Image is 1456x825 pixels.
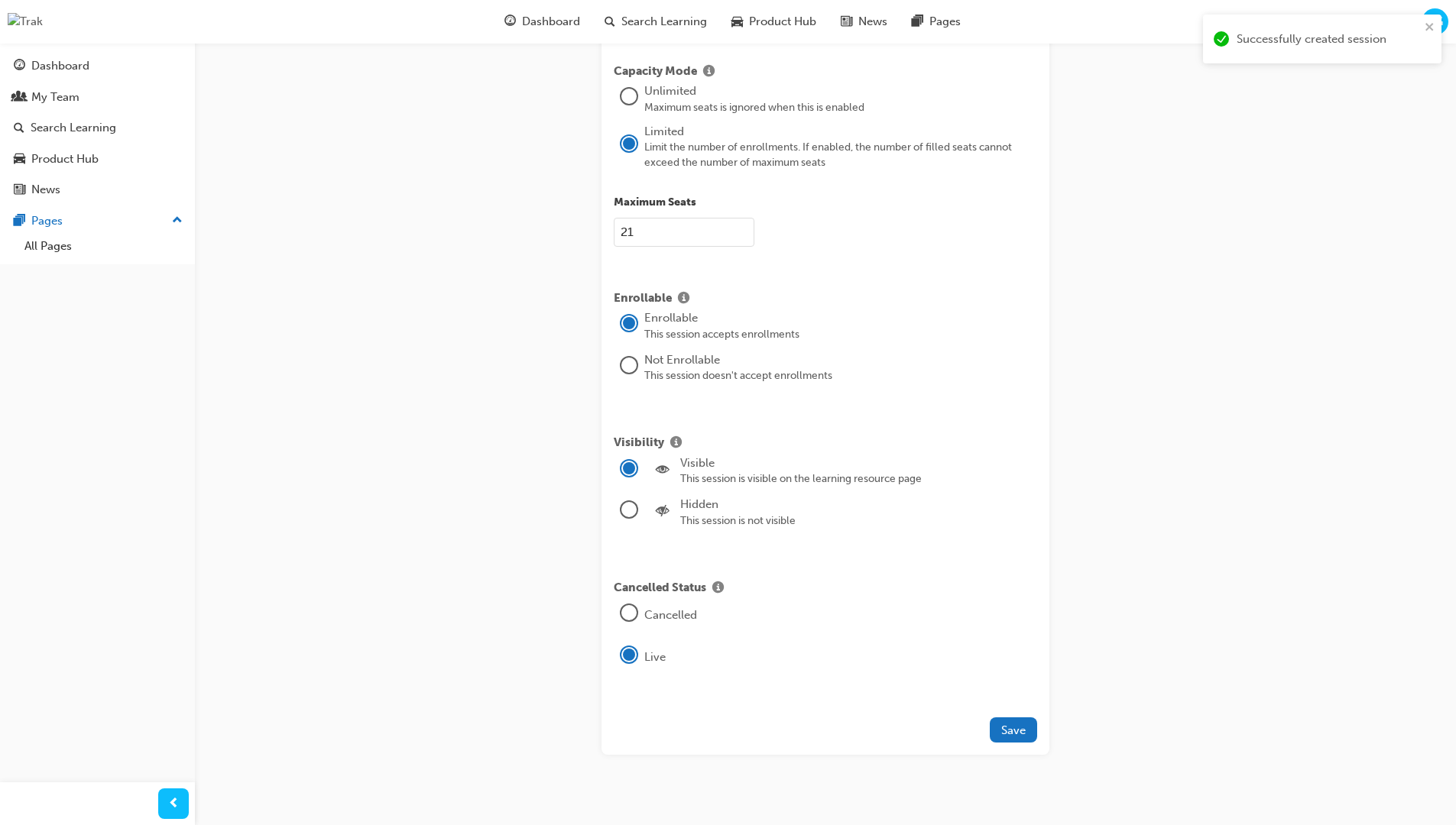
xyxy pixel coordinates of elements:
div: Maximum seats is ignored when this is enabled [644,100,1037,115]
span: Visibility [614,434,664,453]
span: prev-icon [168,794,180,814]
a: guage-iconDashboard [492,6,592,37]
div: My Team [31,89,79,106]
button: DashboardMy TeamSearch LearningProduct HubNews [6,49,189,207]
span: noeye-icon [657,506,668,519]
span: info-icon [670,437,682,451]
div: Limit the number of enrollments. If enabled, the number of filled seats cannot exceed the number ... [644,140,1037,170]
span: info-icon [678,293,689,306]
span: up-icon [172,211,183,231]
span: people-icon [14,91,25,105]
div: Not Enrollable [644,351,1037,369]
span: search-icon [14,121,24,135]
button: Save [990,717,1037,742]
div: This session is visible on the learning resource page [680,471,1037,487]
img: Trak [8,13,43,31]
button: Show info [672,290,696,309]
div: Product Hub [31,150,99,168]
span: eye-icon [657,464,668,478]
span: guage-icon [14,60,25,73]
p: Maximum Seats [614,194,1037,212]
div: Visible [680,455,1037,472]
span: info-icon [712,582,724,596]
span: news-icon [841,12,852,31]
span: News [858,13,887,31]
a: car-iconProduct Hub [719,6,829,37]
span: pages-icon [14,215,25,228]
span: Pages [929,13,961,31]
a: News [6,176,189,204]
a: Search Learning [6,114,189,142]
div: Search Learning [31,119,116,137]
div: This session doesn't accept enrollments [644,368,1037,383]
div: Pages [31,212,63,230]
div: Cancelled [644,607,1037,624]
div: Successfully created session [1237,31,1420,48]
div: Live [644,649,1037,666]
span: car-icon [14,153,25,167]
span: info-icon [703,66,715,79]
a: All Pages [18,235,189,258]
div: Limited [644,123,1037,141]
button: Show info [697,63,721,82]
span: Enrollable [614,290,672,309]
button: Pages [6,207,189,235]
div: News [31,181,60,199]
button: Show info [664,434,688,453]
div: Enrollable [644,309,1037,327]
a: pages-iconPages [900,6,973,37]
div: This session is not visible [680,513,1037,529]
span: Product Hub [749,13,816,31]
span: Capacity Mode [614,63,697,82]
div: Dashboard [31,57,89,75]
span: pages-icon [912,12,923,31]
div: Hidden [680,496,1037,513]
a: news-iconNews [829,6,900,37]
span: search-icon [605,12,615,31]
a: Product Hub [6,145,189,173]
a: My Team [6,83,189,112]
span: Search Learning [621,13,707,31]
span: guage-icon [504,12,516,31]
button: close [1425,21,1435,38]
button: Show info [706,579,730,598]
div: Unlimited [644,82,1037,100]
a: search-iconSearch Learning [592,6,719,37]
span: Save [1001,723,1026,737]
a: Dashboard [6,52,189,80]
span: car-icon [731,12,743,31]
div: This session accepts enrollments [644,327,1037,342]
span: Cancelled Status [614,579,706,598]
span: Dashboard [522,13,580,31]
button: TG [1422,8,1448,35]
span: news-icon [14,183,25,197]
